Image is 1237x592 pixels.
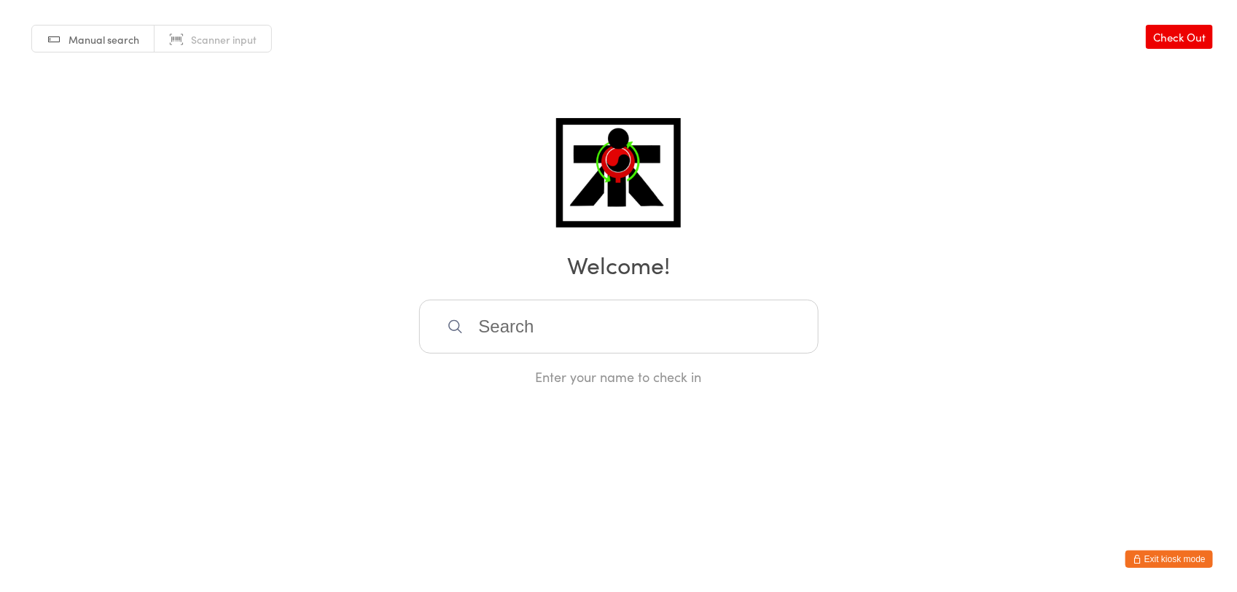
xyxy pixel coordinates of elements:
img: ATI Midvale / Midland [556,118,681,227]
a: Check Out [1146,25,1213,49]
h2: Welcome! [15,248,1222,281]
button: Exit kiosk mode [1125,550,1213,568]
input: Search [419,300,819,354]
div: Enter your name to check in [419,367,819,386]
span: Scanner input [191,32,257,47]
span: Manual search [69,32,139,47]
